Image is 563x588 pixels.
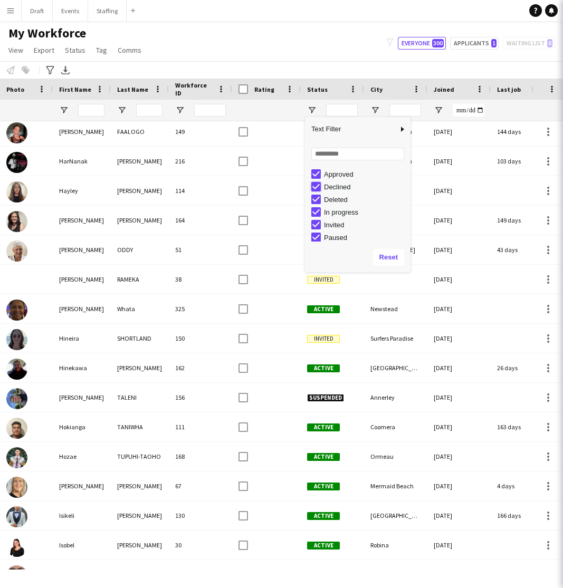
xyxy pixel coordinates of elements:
[364,501,427,530] div: [GEOGRAPHIC_DATA]
[324,208,407,216] div: In progress
[53,1,88,21] button: Events
[491,235,554,264] div: 43 days
[169,176,232,205] div: 114
[364,294,427,323] div: Newstead
[427,531,491,560] div: [DATE]
[307,423,340,431] span: Active
[307,335,340,343] span: Invited
[169,383,232,412] div: 156
[111,412,169,441] div: TANIWHA
[111,531,169,560] div: [PERSON_NAME]
[324,183,407,191] div: Declined
[111,471,169,500] div: [PERSON_NAME]
[6,329,27,350] img: Hineira SHORTLAND
[169,324,232,353] div: 150
[78,104,104,117] input: First Name Filter Input
[398,37,446,50] button: Everyone300
[175,81,213,97] span: Workforce ID
[53,531,111,560] div: Isobel
[88,1,127,21] button: Staffing
[6,211,27,232] img: Heather McDonald
[364,353,427,382] div: [GEOGRAPHIC_DATA]
[307,394,344,402] span: Suspended
[305,120,398,138] span: Text Filter
[324,170,407,178] div: Approved
[111,442,169,471] div: TUPUHI-TAOHO
[307,364,340,372] span: Active
[53,501,111,530] div: Isikeli
[491,206,554,235] div: 149 days
[6,85,24,93] span: Photo
[44,64,56,76] app-action-btn: Advanced filters
[169,471,232,500] div: 67
[4,43,27,57] a: View
[324,196,407,204] div: Deleted
[111,294,169,323] div: Whata
[111,235,169,264] div: ODDY
[427,442,491,471] div: [DATE]
[111,206,169,235] div: [PERSON_NAME]
[111,353,169,382] div: [PERSON_NAME]
[364,531,427,560] div: Robina
[427,265,491,294] div: [DATE]
[307,512,340,520] span: Active
[389,104,421,117] input: City Filter Input
[169,501,232,530] div: 130
[491,147,554,176] div: 103 days
[53,442,111,471] div: Hozae
[169,265,232,294] div: 38
[111,265,169,294] div: RAMEKA
[364,324,427,353] div: Surfers Paradise
[326,104,358,117] input: Status Filter Input
[53,147,111,176] div: HarNanak
[34,45,54,55] span: Export
[6,181,27,203] img: Hayley WILLIAMS
[169,235,232,264] div: 51
[305,130,411,269] div: Filter List
[427,117,491,146] div: [DATE]
[53,206,111,235] div: [PERSON_NAME]
[427,294,491,323] div: [DATE]
[6,536,27,557] img: Isobel Bedward
[305,117,411,272] div: Column Filter
[8,25,86,41] span: My Workforce
[6,359,27,380] img: Hinekawa ESLER
[169,206,232,235] div: 164
[136,104,163,117] input: Last Name Filter Input
[53,235,111,264] div: [PERSON_NAME]
[92,43,111,57] a: Tag
[111,147,169,176] div: [PERSON_NAME]
[53,324,111,353] div: Hineira
[169,353,232,382] div: 162
[370,85,383,93] span: City
[311,148,404,160] input: Search filter values
[307,483,340,490] span: Active
[53,176,111,205] div: Hayley
[6,122,27,143] img: Harlie FAALOGO
[169,531,232,560] div: 30
[22,1,53,21] button: Draft
[427,412,491,441] div: [DATE]
[6,447,27,468] img: Hozae TUPUHI-TAOHO
[59,105,69,115] button: Open Filter Menu
[53,383,111,412] div: [PERSON_NAME]
[497,85,521,93] span: Last job
[324,234,407,242] div: Paused
[59,85,91,93] span: First Name
[434,85,454,93] span: Joined
[450,37,499,50] button: Applicants1
[364,471,427,500] div: Mermaid Beach
[307,85,328,93] span: Status
[175,105,185,115] button: Open Filter Menu
[491,471,554,500] div: 4 days
[65,45,85,55] span: Status
[427,147,491,176] div: [DATE]
[96,45,107,55] span: Tag
[307,105,317,115] button: Open Filter Menu
[427,324,491,353] div: [DATE]
[6,477,27,498] img: Ingrid WOODS
[30,43,59,57] a: Export
[491,117,554,146] div: 144 days
[307,453,340,461] span: Active
[307,276,340,284] span: Invited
